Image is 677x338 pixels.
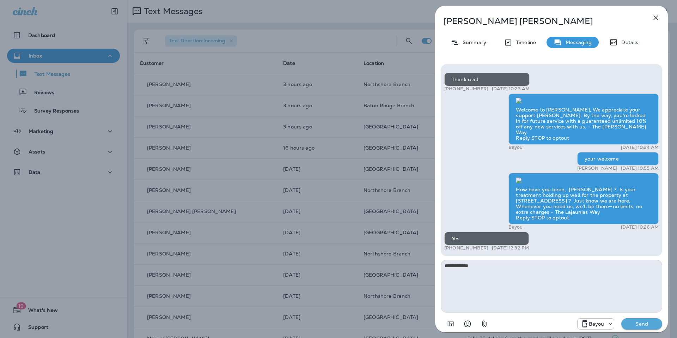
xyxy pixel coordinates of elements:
p: [DATE] 10:26 AM [621,224,659,230]
div: Welcome to [PERSON_NAME], We appreciate your support [PERSON_NAME]. By the way, you're locked in ... [508,93,659,145]
p: [PHONE_NUMBER] [444,245,488,251]
p: Send [627,321,657,327]
button: Add in a premade template [444,317,458,331]
div: Yes [444,232,529,245]
img: twilio-download [516,177,522,183]
p: Bayou [589,321,604,327]
p: [DATE] 10:24 AM [621,145,659,150]
p: [PERSON_NAME] [PERSON_NAME] [444,16,636,26]
div: How have you been, [PERSON_NAME] ? Is your treatment holding up well for the property at [STREET_... [508,173,659,224]
p: [PERSON_NAME] [577,165,617,171]
p: Summary [459,40,486,45]
p: Messaging [562,40,592,45]
div: your welcome [577,152,659,165]
p: [DATE] 10:55 AM [621,165,659,171]
p: [DATE] 12:32 PM [492,245,529,251]
p: [PHONE_NUMBER] [444,86,488,92]
button: Send [621,318,662,330]
img: twilio-download [516,98,522,103]
p: Bayou [508,224,523,230]
button: Select an emoji [461,317,475,331]
p: [DATE] 10:23 AM [492,86,530,92]
p: Timeline [512,40,536,45]
div: +1 (985) 315-4311 [578,320,614,328]
p: Bayou [508,145,523,150]
p: Details [618,40,638,45]
div: Thank u áll [444,73,530,86]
